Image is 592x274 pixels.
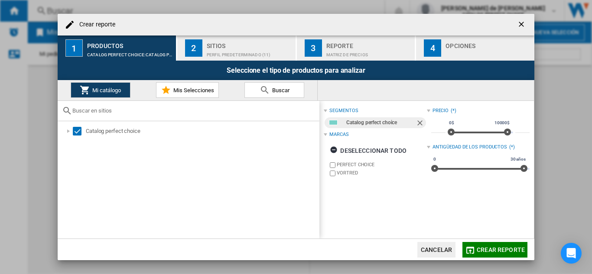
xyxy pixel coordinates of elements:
div: Productos [87,39,172,48]
button: Mis Selecciones [156,82,219,98]
input: brand.name [330,171,335,176]
span: Crear reporte [477,246,525,253]
span: 10000$ [493,119,511,126]
button: 4 Opciones [416,35,534,61]
button: Mi catálogo [71,82,130,98]
div: Catalog perfect choice [86,127,318,135]
div: Matriz de precios [326,48,412,57]
ng-md-icon: getI18NText('BUTTONS.CLOSE_DIALOG') [517,20,527,30]
div: Opciones [446,39,531,48]
md-checkbox: Select [73,127,86,135]
div: Catalog perfect choice [346,117,415,128]
label: PERFECT CHOICE [337,161,426,168]
div: Perfil predeterminado (11) [207,48,292,57]
input: brand.name [330,162,335,168]
h4: Crear reporte [75,20,115,29]
button: Cancelar [417,242,455,258]
button: 3 Reporte Matriz de precios [297,35,416,61]
div: 1 [65,39,83,57]
div: 2 [185,39,202,57]
div: Seleccione el tipo de productos para analizar [58,61,534,80]
div: Open Intercom Messenger [561,243,582,264]
button: 1 Productos CATALOG PERFECT CHOICE:Catalog perfect choice [58,35,177,61]
span: Mi catálogo [90,87,121,93]
span: 30 años [509,156,527,163]
span: 0 [432,156,437,163]
button: Deseleccionar todo [327,143,409,158]
button: Crear reporte [462,242,527,258]
input: Buscar en sitios [72,107,315,114]
div: 4 [424,39,441,57]
div: Antigüedad de los productos [433,144,507,151]
div: Deseleccionar todo [330,143,407,158]
div: Marcas [329,131,348,138]
label: VORTRED [337,170,426,176]
span: Buscar [270,87,289,93]
div: 3 [305,39,322,57]
button: 2 Sitios Perfil predeterminado (11) [177,35,296,61]
div: Reporte [326,39,412,48]
div: segmentos [329,107,358,114]
span: 0$ [448,119,455,126]
button: getI18NText('BUTTONS.CLOSE_DIALOG') [514,16,531,33]
button: Buscar [244,82,304,98]
div: CATALOG PERFECT CHOICE:Catalog perfect choice [87,48,172,57]
ng-md-icon: Quitar [416,119,426,129]
div: Precio [433,107,449,114]
span: Mis Selecciones [171,87,214,93]
div: Sitios [207,39,292,48]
